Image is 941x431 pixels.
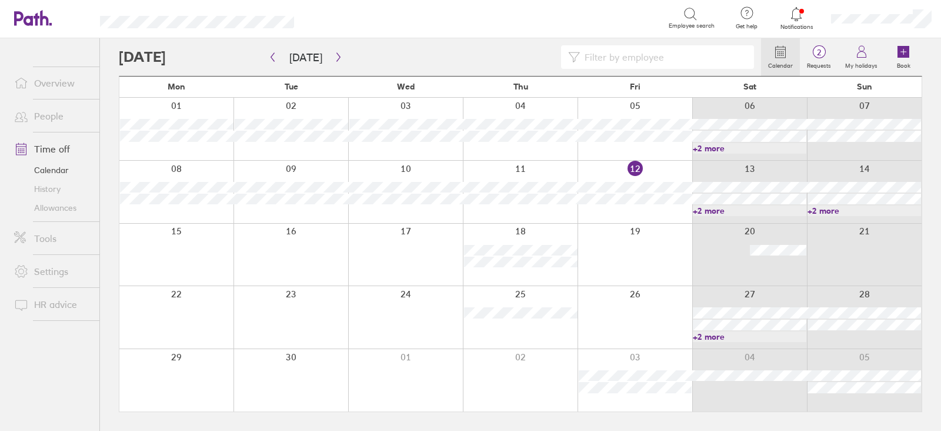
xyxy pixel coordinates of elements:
span: Sun [857,82,872,91]
span: Tue [285,82,298,91]
a: Notifications [778,6,816,31]
a: Time off [5,137,99,161]
span: Employee search [669,22,715,29]
input: Filter by employee [580,46,747,68]
a: +2 more [693,143,806,154]
a: Settings [5,260,99,283]
a: People [5,104,99,128]
label: Requests [800,59,838,69]
span: Notifications [778,24,816,31]
span: Fri [630,82,640,91]
a: Book [885,38,922,76]
a: Allowances [5,198,99,217]
button: [DATE] [280,48,332,67]
a: +2 more [693,331,806,342]
a: +2 more [807,205,921,216]
span: Thu [513,82,528,91]
a: 2Requests [800,38,838,76]
a: Calendar [5,161,99,180]
a: Calendar [761,38,800,76]
label: My holidays [838,59,885,69]
span: Sat [743,82,756,91]
div: Search [326,12,356,23]
label: Book [890,59,917,69]
span: Mon [168,82,185,91]
span: 2 [800,48,838,57]
a: HR advice [5,293,99,316]
a: Overview [5,71,99,95]
a: +2 more [693,205,806,216]
a: History [5,180,99,198]
span: Wed [397,82,415,91]
span: Get help [728,23,766,30]
a: My holidays [838,38,885,76]
label: Calendar [761,59,800,69]
a: Tools [5,227,99,250]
